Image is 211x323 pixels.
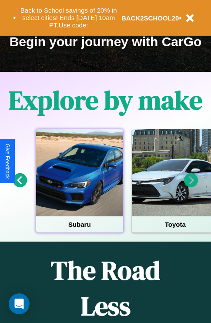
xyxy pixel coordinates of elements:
[36,216,123,232] h4: Subaru
[121,14,179,22] b: BACK2SCHOOL20
[16,4,121,31] button: Back to School savings of 20% in select cities! Ends [DATE] 10am PT.Use code:
[4,144,10,179] div: Give Feedback
[9,293,30,314] div: Open Intercom Messenger
[9,82,202,118] h1: Explore by make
